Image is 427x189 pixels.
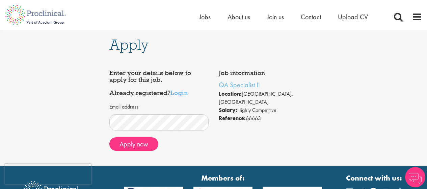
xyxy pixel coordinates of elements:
a: Jobs [199,13,211,21]
iframe: reCAPTCHA [5,164,91,184]
a: Login [170,89,188,97]
a: Join us [267,13,284,21]
strong: Connect with us: [346,173,403,183]
li: Highly Competitive [219,106,318,114]
button: Apply now [109,137,158,151]
h4: Enter your details below to apply for this job. Already registered? [109,70,209,96]
li: [GEOGRAPHIC_DATA], [GEOGRAPHIC_DATA] [219,90,318,106]
strong: Location: [219,90,242,97]
a: Contact [301,13,321,21]
label: Email address [109,103,138,111]
img: Chatbot [405,167,425,187]
a: Upload CV [338,13,368,21]
a: QA Specialist II [219,80,260,89]
strong: Members of: [124,173,322,183]
strong: Salary: [219,107,237,114]
a: About us [228,13,250,21]
strong: Reference: [219,115,246,122]
h4: Job information [219,70,318,76]
li: 66663 [219,114,318,122]
span: Apply [109,36,149,54]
